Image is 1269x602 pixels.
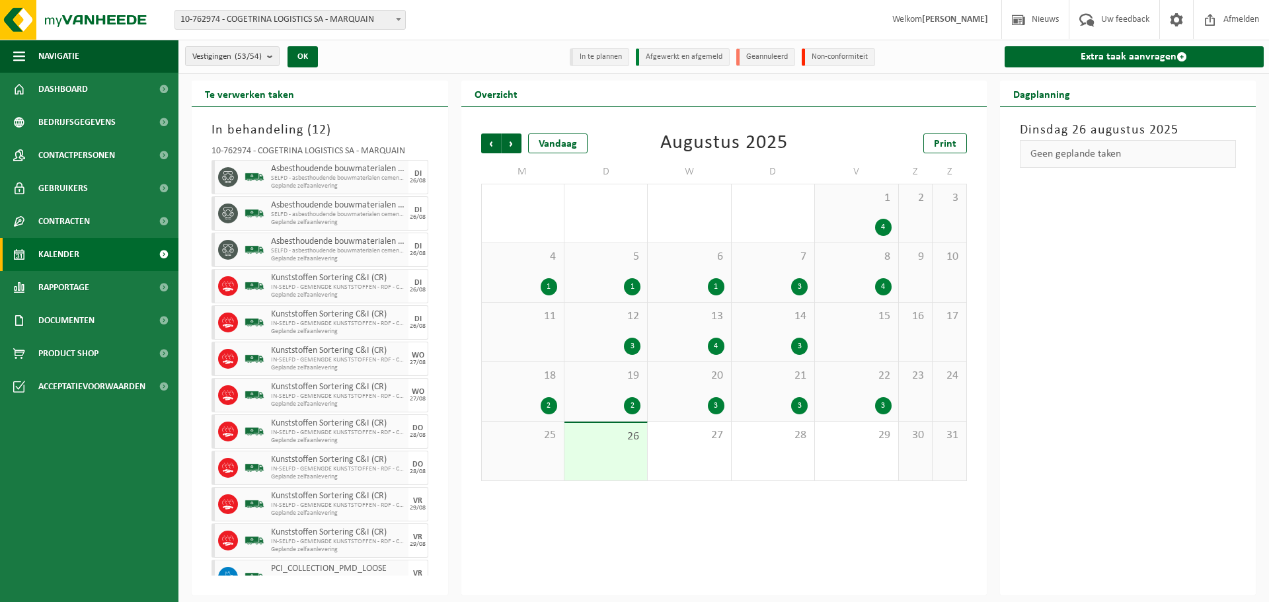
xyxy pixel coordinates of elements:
div: 26/08 [410,178,426,184]
span: 22 [822,369,891,383]
div: 2 [624,397,640,414]
span: Geplande zelfaanlevering [271,182,405,190]
span: Navigatie [38,40,79,73]
img: BL-SO-LV [245,349,264,369]
count: (53/54) [235,52,262,61]
div: DI [414,315,422,323]
div: 26/08 [410,214,426,221]
span: 26 [571,430,640,444]
span: 17 [939,309,959,324]
span: Print [934,139,956,149]
span: Contactpersonen [38,139,115,172]
span: Geplande zelfaanlevering [271,364,405,372]
div: 1 [624,278,640,295]
button: OK [288,46,318,67]
div: 27/08 [410,396,426,402]
span: 1 [822,191,891,206]
span: SELFD - asbesthoudende bouwmaterialen cementgebonden (HGB) [271,247,405,255]
div: 3 [875,397,892,414]
span: 28 [738,428,808,443]
td: M [481,160,564,184]
td: W [648,160,731,184]
span: Geplande zelfaanlevering [271,509,405,517]
span: 23 [905,369,925,383]
img: BL-SO-LV [245,422,264,441]
span: Vorige [481,133,501,153]
span: 9 [905,250,925,264]
div: WO [412,352,424,359]
div: 3 [791,338,808,355]
span: Kunststoffen Sortering C&I (CR) [271,527,405,538]
div: DI [414,170,422,178]
div: 26/08 [410,323,426,330]
h3: Dinsdag 26 augustus 2025 [1020,120,1237,140]
td: Z [899,160,933,184]
div: 4 [875,219,892,236]
span: IN-SELFD - GEMENGDE KUNSTSTOFFEN - RDF - COGETRINA [271,502,405,509]
span: Rapportage [38,271,89,304]
span: 30 [905,428,925,443]
div: 27/08 [410,359,426,366]
span: SELFD - asbesthoudende bouwmaterialen cementgebonden (HGB) [271,211,405,219]
td: Z [933,160,966,184]
span: IN-SELFD - GEMENGDE KUNSTSTOFFEN - RDF - COGETRINA [271,283,405,291]
span: IN-SELFD - GEMENGDE KUNSTSTOFFEN - RDF - COGETRINA [271,538,405,546]
div: Vandaag [528,133,588,153]
span: 7 [738,250,808,264]
span: Documenten [38,304,95,337]
div: 3 [791,397,808,414]
div: 4 [875,278,892,295]
div: 29/08 [410,541,426,548]
span: Geplande zelfaanlevering [271,546,405,554]
div: VR [413,497,422,505]
span: IN-SELFD - GEMENGDE KUNSTSTOFFEN - RDF - COGETRINA [271,393,405,400]
div: Augustus 2025 [660,133,788,153]
strong: [PERSON_NAME] [922,15,988,24]
div: DI [414,243,422,250]
div: 4 [708,338,724,355]
span: 3 [939,191,959,206]
span: 12 [312,124,327,137]
span: Dashboard [38,73,88,106]
span: IN - SAAS - PMD BEDRIJVEN - COGETRINA [271,574,405,582]
span: Contracten [38,205,90,238]
span: 21 [738,369,808,383]
span: 19 [571,369,640,383]
img: BL-SO-LV [245,494,264,514]
span: Kunststoffen Sortering C&I (CR) [271,382,405,393]
span: SELFD - asbesthoudende bouwmaterialen cementgebonden (HGB) [271,174,405,182]
span: Geplande zelfaanlevering [271,400,405,408]
div: DO [412,461,423,469]
td: D [564,160,648,184]
span: 6 [654,250,724,264]
div: 28/08 [410,469,426,475]
span: 20 [654,369,724,383]
span: Volgende [502,133,521,153]
span: 10 [939,250,959,264]
span: 14 [738,309,808,324]
span: IN-SELFD - GEMENGDE KUNSTSTOFFEN - RDF - COGETRINA [271,320,405,328]
h2: Dagplanning [1000,81,1083,106]
span: Asbesthoudende bouwmaterialen cementgebonden (hechtgebonden) [271,200,405,211]
span: 16 [905,309,925,324]
div: WO [412,388,424,396]
span: 29 [822,428,891,443]
div: 26/08 [410,250,426,257]
div: 3 [708,397,724,414]
span: 4 [488,250,557,264]
img: BL-SO-LV [245,458,264,478]
span: 11 [488,309,557,324]
a: Print [923,133,967,153]
button: Vestigingen(53/54) [185,46,280,66]
h2: Overzicht [461,81,531,106]
li: Afgewerkt en afgemeld [636,48,730,66]
li: Geannuleerd [736,48,795,66]
img: BL-SO-LV [245,567,264,587]
span: Geplande zelfaanlevering [271,219,405,227]
img: BL-SO-LV [245,167,264,187]
span: Asbesthoudende bouwmaterialen cementgebonden (hechtgebonden) [271,164,405,174]
div: 1 [708,278,724,295]
li: In te plannen [570,48,629,66]
h2: Te verwerken taken [192,81,307,106]
span: 8 [822,250,891,264]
